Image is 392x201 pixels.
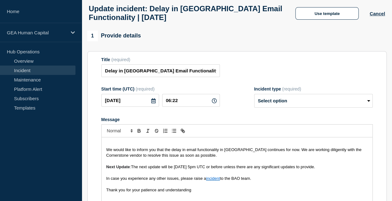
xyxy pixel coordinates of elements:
span: (required) [282,86,301,91]
span: : [130,164,131,169]
button: Toggle italic text [143,127,152,135]
span: The next update will be [DATE] 5pm UTC or before unless there are any significant updates to prov... [131,164,315,169]
button: Cancel [370,11,385,16]
select: Incident type [254,94,373,108]
div: Start time (UTC) [101,86,220,91]
span: (required) [111,57,130,62]
input: Title [101,64,220,77]
div: Provide details [87,31,141,41]
span: We would like to inform you that the delay in email functionality in [GEOGRAPHIC_DATA] continues ... [106,147,363,158]
p: GEA Human Capital [7,30,67,35]
span: (required) [136,86,155,91]
button: Toggle ordered list [161,127,170,135]
div: Message [101,117,373,122]
div: Incident type [254,86,373,91]
span: In case you experience any other issues, please raise a [106,176,206,181]
span: 1 [87,31,98,41]
button: Toggle strikethrough text [152,127,161,135]
button: Toggle link [178,127,187,135]
span: to the BAO team. [220,176,251,181]
span: Font size [104,127,135,135]
h1: Update incident: Delay in [GEOGRAPHIC_DATA] Email Functionality | [DATE] [89,4,285,22]
div: Title [101,57,220,62]
input: HH:MM [162,94,220,107]
input: YYYY-MM-DD [101,94,159,107]
strong: Next Update [106,164,130,169]
button: Toggle bulleted list [170,127,178,135]
button: Use template [295,7,359,20]
button: Toggle bold text [135,127,143,135]
span: Thank you for your patience and understanding [106,188,191,192]
a: incident [206,176,220,181]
